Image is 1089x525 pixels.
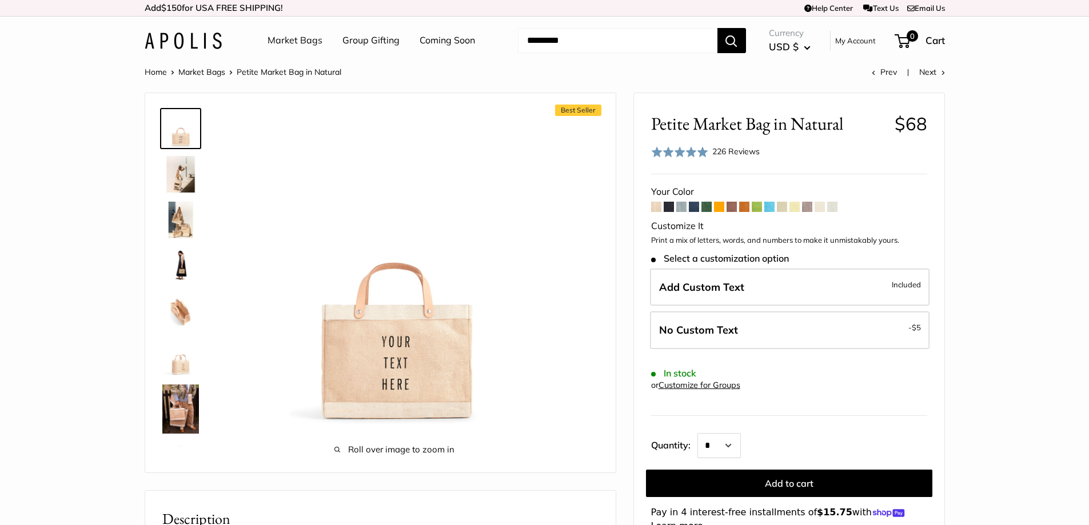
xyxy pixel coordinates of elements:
a: description_The Original Market bag in its 4 native styles [160,199,201,241]
a: Next [919,67,945,77]
button: USD $ [769,38,811,56]
a: Petite Market Bag in Natural [160,440,201,482]
span: Roll over image to zoom in [237,442,552,458]
a: description_Spacious inner area with room for everything. [160,291,201,332]
a: Home [145,67,167,77]
a: Petite Market Bag in Natural [160,382,201,436]
img: description_The Original Market bag in its 4 native styles [162,202,199,238]
span: - [908,320,921,334]
span: Currency [769,25,811,41]
span: Petite Market Bag in Natural [651,113,886,134]
span: 0 [906,30,918,42]
img: Apolis [145,33,222,49]
button: Add to cart [646,470,932,497]
input: Search... [518,28,717,53]
a: Petite Market Bag in Natural [160,336,201,378]
a: Petite Market Bag in Natural [160,108,201,149]
a: Group Gifting [342,32,400,49]
img: Petite Market Bag in Natural [162,339,199,375]
div: Your Color [651,183,927,201]
span: No Custom Text [659,323,738,336]
img: Petite Market Bag in Natural [237,110,552,426]
a: 0 Cart [896,31,945,50]
img: Petite Market Bag in Natural [162,443,199,479]
a: Customize for Groups [659,380,740,390]
a: description_Effortless style that elevates every moment [160,154,201,195]
img: Petite Market Bag in Natural [162,110,199,147]
a: Market Bags [268,32,322,49]
label: Add Custom Text [650,268,930,306]
label: Quantity: [651,430,697,458]
span: Add Custom Text [659,280,744,294]
a: Coming Soon [420,32,475,49]
span: In stock [651,368,696,379]
img: description_Effortless style that elevates every moment [162,156,199,193]
span: Select a customization option [651,253,789,264]
p: Print a mix of letters, words, and numbers to make it unmistakably yours. [651,235,927,246]
img: Petite Market Bag in Natural [162,384,199,434]
span: Cart [926,34,945,46]
span: $5 [912,323,921,332]
button: Search [717,28,746,53]
img: description_Spacious inner area with room for everything. [162,293,199,330]
nav: Breadcrumb [145,65,341,79]
a: Prev [872,67,897,77]
label: Leave Blank [650,311,930,349]
span: $150 [161,2,182,13]
a: Petite Market Bag in Natural [160,245,201,286]
div: or [651,378,740,393]
span: $68 [895,113,927,135]
a: Market Bags [178,67,225,77]
span: Best Seller [555,105,601,116]
span: Petite Market Bag in Natural [237,67,341,77]
a: Email Us [907,3,945,13]
div: Customize It [651,218,927,235]
img: Petite Market Bag in Natural [162,247,199,284]
a: Text Us [863,3,898,13]
a: Help Center [804,3,853,13]
span: 226 Reviews [712,146,760,157]
span: Included [892,278,921,291]
a: My Account [835,34,876,47]
span: USD $ [769,41,799,53]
